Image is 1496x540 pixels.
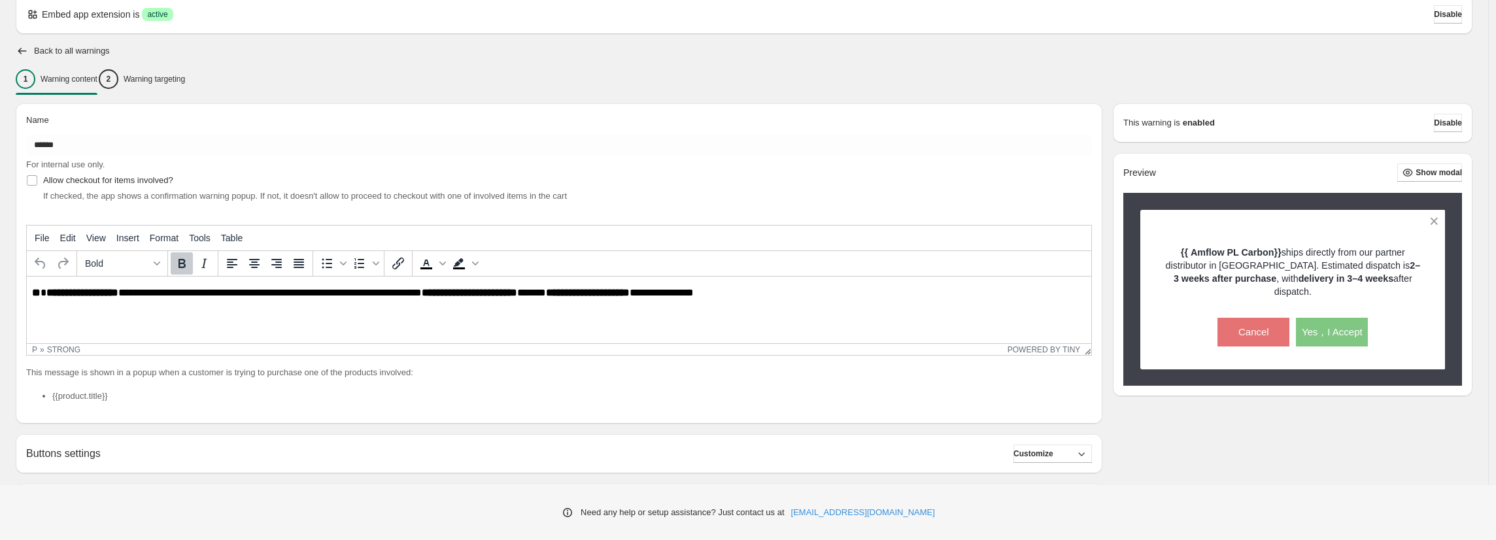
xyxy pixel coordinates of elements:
[1434,9,1462,20] span: Disable
[99,69,118,89] div: 2
[52,390,1092,403] li: {{product.title}}
[189,233,211,243] span: Tools
[116,233,139,243] span: Insert
[1434,114,1462,132] button: Disable
[80,252,165,275] button: Formats
[1163,246,1423,298] p: ships directly from our partner distributor in [GEOGRAPHIC_DATA]. Estimated dispatch is , with af...
[99,65,185,93] button: 2Warning targeting
[32,345,37,354] div: p
[1080,344,1091,355] div: Resize
[1434,5,1462,24] button: Disable
[124,74,185,84] p: Warning targeting
[1181,247,1188,258] strong: {{
[415,252,448,275] div: Text color
[47,345,80,354] div: strong
[42,8,139,21] p: Embed app extension is
[26,160,105,169] span: For internal use only.
[1123,167,1156,178] h2: Preview
[288,252,310,275] button: Justify
[60,233,76,243] span: Edit
[16,65,97,93] button: 1Warning content
[86,233,106,243] span: View
[27,277,1091,343] iframe: Rich Text Area
[40,345,44,354] div: »
[85,258,149,269] span: Bold
[1299,273,1393,284] strong: delivery in 3–4 weeks
[243,252,265,275] button: Align center
[43,175,173,185] span: Allow checkout for items involved?
[26,447,101,460] h2: Buttons settings
[316,252,348,275] div: Bullet list
[791,506,935,519] a: [EMAIL_ADDRESS][DOMAIN_NAME]
[1013,448,1053,459] span: Customize
[1191,247,1274,258] strong: Amflow PL Carbon
[1183,116,1215,129] strong: enabled
[265,252,288,275] button: Align right
[1274,247,1282,258] strong: }}
[1217,318,1289,346] button: Cancel
[16,69,35,89] div: 1
[41,74,97,84] p: Warning content
[1434,118,1462,128] span: Disable
[29,252,52,275] button: Undo
[43,191,567,201] span: If checked, the app shows a confirmation warning popup. If not, it doesn't allow to proceed to ch...
[221,233,243,243] span: Table
[348,252,381,275] div: Numbered list
[1008,345,1081,354] a: Powered by Tiny
[35,233,50,243] span: File
[1397,163,1462,182] button: Show modal
[26,115,49,125] span: Name
[221,252,243,275] button: Align left
[150,233,178,243] span: Format
[448,252,481,275] div: Background color
[387,252,409,275] button: Insert/edit link
[52,252,74,275] button: Redo
[1013,445,1092,463] button: Customize
[1123,116,1180,129] p: This warning is
[171,252,193,275] button: Bold
[193,252,215,275] button: Italic
[26,366,1092,379] p: This message is shown in a popup when a customer is trying to purchase one of the products involved:
[147,9,167,20] span: active
[1416,167,1462,178] span: Show modal
[34,46,110,56] h2: Back to all warnings
[1296,318,1368,346] button: Yes，I Accept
